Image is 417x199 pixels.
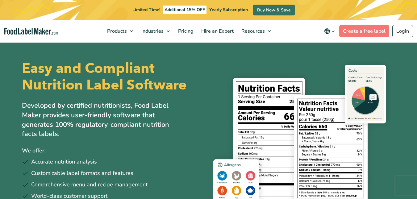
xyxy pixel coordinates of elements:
[339,25,389,37] a: Create a free label
[198,20,236,43] a: Hire an Expert
[176,28,194,35] span: Pricing
[240,28,265,35] span: Resources
[22,101,182,139] p: Developed by certified nutritionists, Food Label Maker provides user-friendly software that gener...
[22,60,204,93] h1: Easy and Compliant Nutrition Label Software
[31,169,133,177] span: Customizable label formats and features
[103,20,136,43] a: Products
[209,7,248,13] span: Yearly Subscription
[138,20,173,43] a: Industries
[31,158,97,166] span: Accurate nutrition analysis
[22,146,204,155] p: We offer:
[238,20,274,43] a: Resources
[253,5,295,15] a: Buy Now & Save
[163,6,206,14] span: Additional 15% OFF
[132,7,160,13] span: Limited Time!
[174,20,196,43] a: Pricing
[199,28,234,35] span: Hire an Expert
[392,25,413,37] a: Login
[31,180,148,189] span: Comprehensive menu and recipe management
[140,28,164,35] span: Industries
[105,28,127,35] span: Products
